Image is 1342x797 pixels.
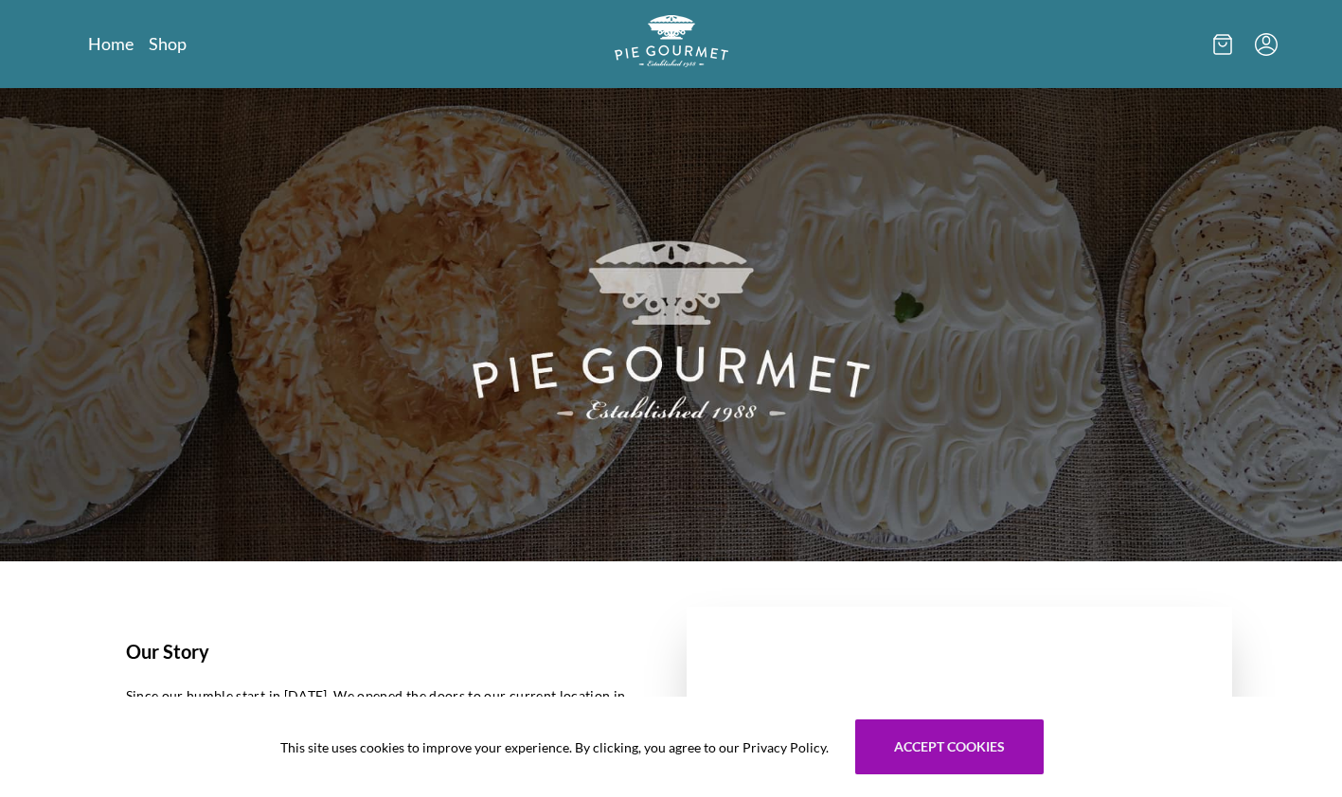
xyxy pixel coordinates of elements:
button: Menu [1255,33,1278,56]
button: Accept cookies [855,719,1044,774]
a: Shop [149,32,187,55]
a: Logo [615,15,728,73]
span: This site uses cookies to improve your experience. By clicking, you agree to our Privacy Policy. [280,737,829,757]
img: logo [615,15,728,67]
h1: Our Story [126,637,641,665]
a: Home [88,32,134,55]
